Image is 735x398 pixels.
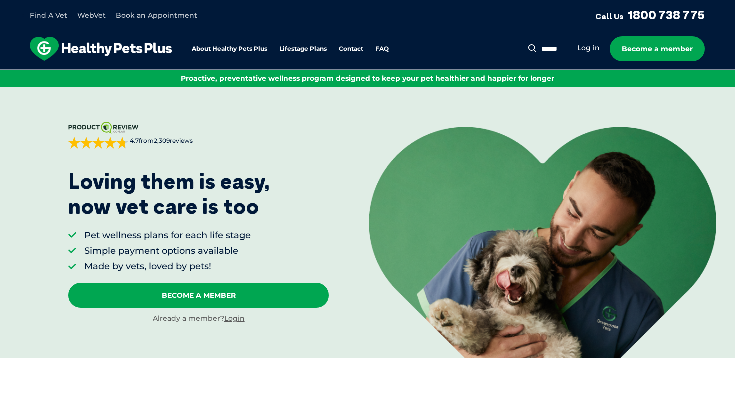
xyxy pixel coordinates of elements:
[84,229,251,242] li: Pet wellness plans for each life stage
[30,11,67,20] a: Find A Vet
[577,43,600,53] a: Log in
[279,46,327,52] a: Lifestage Plans
[68,169,270,219] p: Loving them is easy, now vet care is too
[224,314,245,323] a: Login
[339,46,363,52] a: Contact
[130,137,139,144] strong: 4.7
[375,46,389,52] a: FAQ
[77,11,106,20] a: WebVet
[610,36,705,61] a: Become a member
[595,7,705,22] a: Call Us1800 738 775
[128,137,193,145] span: from
[369,127,716,358] img: <p>Loving them is easy, <br /> now vet care is too</p>
[68,122,329,149] a: 4.7from2,309reviews
[84,260,251,273] li: Made by vets, loved by pets!
[181,74,554,83] span: Proactive, preventative wellness program designed to keep your pet healthier and happier for longer
[595,11,624,21] span: Call Us
[30,37,172,61] img: hpp-logo
[192,46,267,52] a: About Healthy Pets Plus
[526,43,539,53] button: Search
[68,314,329,324] div: Already a member?
[116,11,197,20] a: Book an Appointment
[84,245,251,257] li: Simple payment options available
[68,283,329,308] a: Become A Member
[154,137,193,144] span: 2,309 reviews
[68,137,128,149] div: 4.7 out of 5 stars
